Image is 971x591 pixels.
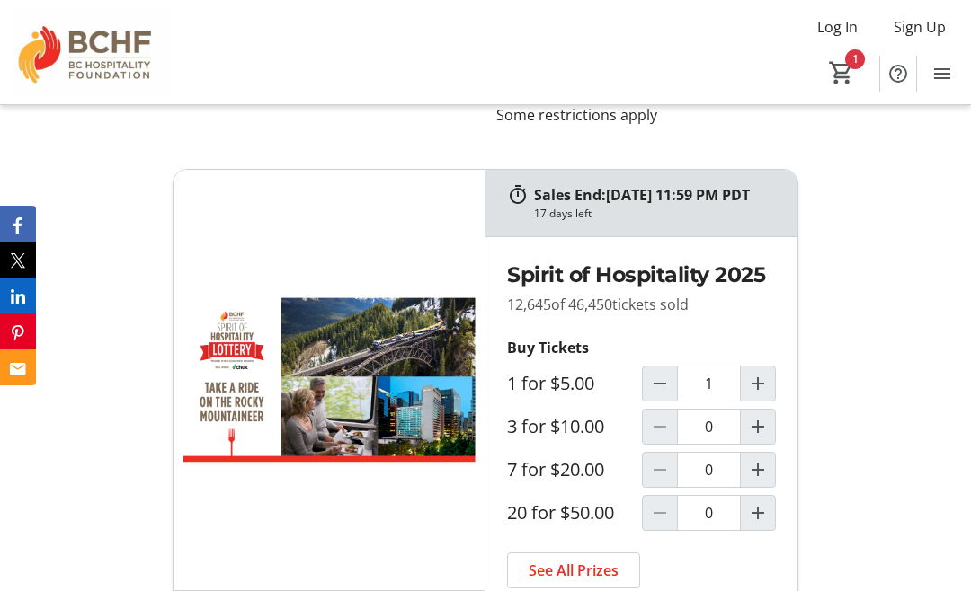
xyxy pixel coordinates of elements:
[825,57,858,89] button: Cart
[880,56,916,92] button: Help
[529,560,619,581] span: See All Prizes
[507,459,604,481] label: 7 for $20.00
[507,373,594,394] label: 1 for $5.00
[507,552,640,588] a: See All Prizes
[643,366,677,401] button: Decrement by one
[741,410,775,444] button: Increment by one
[551,295,612,314] span: of 46,450
[507,416,604,437] label: 3 for $10.00
[606,185,750,205] span: [DATE] 11:59 PM PDT
[741,496,775,530] button: Increment by one
[924,56,960,92] button: Menu
[507,259,776,290] h2: Spirit of Hospitality 2025
[803,13,872,41] button: Log In
[507,294,776,315] p: 12,645 tickets sold
[507,502,614,524] label: 20 for $50.00
[534,206,592,222] div: 17 days left
[741,453,775,487] button: Increment by one
[496,104,798,126] p: Some restrictions apply
[507,338,589,357] strong: Buy Tickets
[174,170,485,590] img: Take a Ride on the Rocky Mountaineer
[894,16,946,38] span: Sign Up
[11,7,171,97] img: BC Hospitality Foundation's Logo
[534,185,606,205] span: Sales End:
[741,366,775,401] button: Increment by one
[879,13,960,41] button: Sign Up
[817,16,858,38] span: Log In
